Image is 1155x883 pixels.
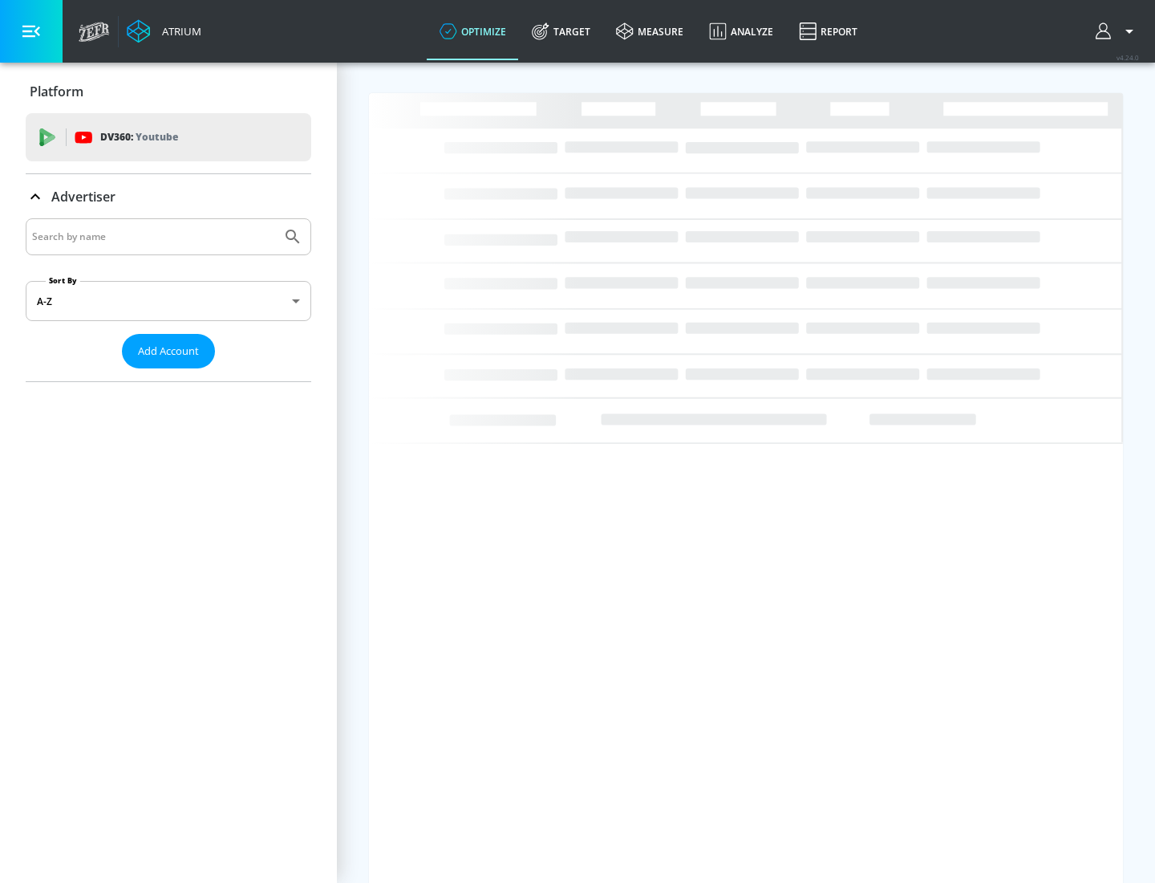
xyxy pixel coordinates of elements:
[26,174,311,219] div: Advertiser
[603,2,696,60] a: measure
[100,128,178,146] p: DV360:
[696,2,786,60] a: Analyze
[136,128,178,145] p: Youtube
[26,281,311,321] div: A-Z
[51,188,115,205] p: Advertiser
[46,275,80,286] label: Sort By
[127,19,201,43] a: Atrium
[26,368,311,381] nav: list of Advertiser
[786,2,870,60] a: Report
[138,342,199,360] span: Add Account
[26,218,311,381] div: Advertiser
[519,2,603,60] a: Target
[26,69,311,114] div: Platform
[427,2,519,60] a: optimize
[1116,53,1139,62] span: v 4.24.0
[122,334,215,368] button: Add Account
[32,226,275,247] input: Search by name
[30,83,83,100] p: Platform
[156,24,201,39] div: Atrium
[26,113,311,161] div: DV360: Youtube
